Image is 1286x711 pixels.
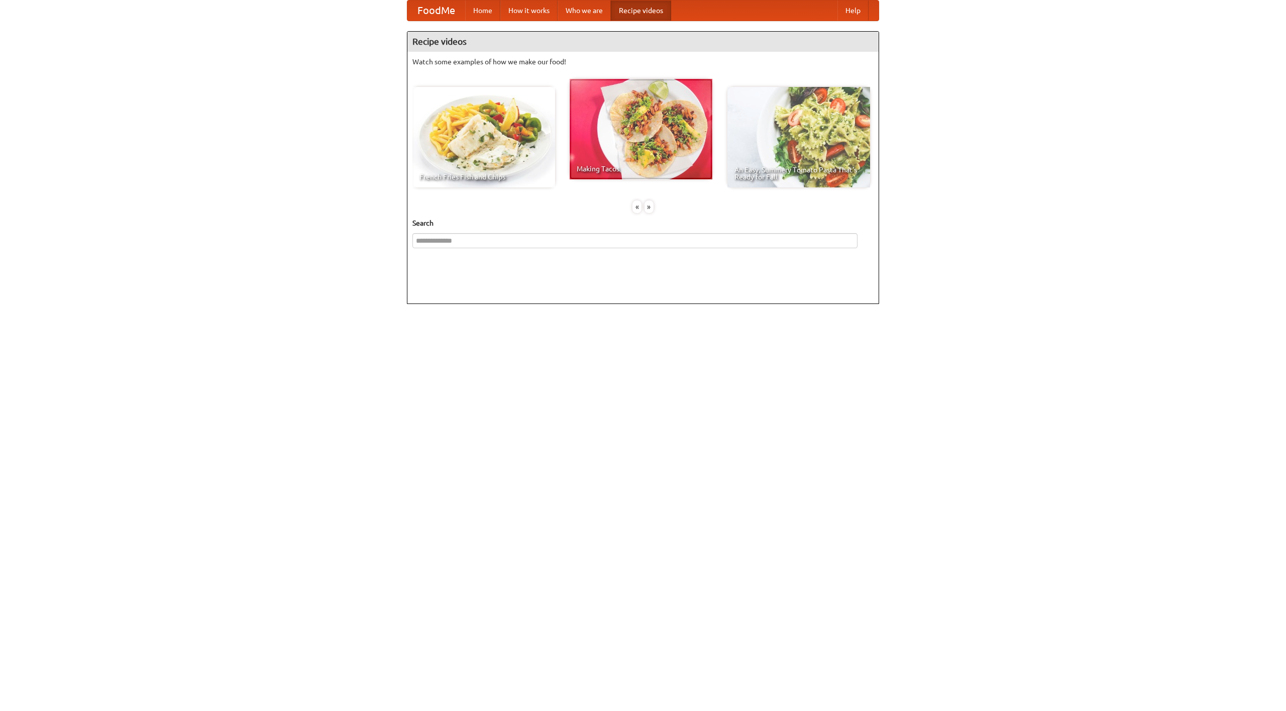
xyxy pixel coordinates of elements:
[465,1,500,21] a: Home
[645,200,654,213] div: »
[632,200,641,213] div: «
[412,87,555,187] a: French Fries Fish and Chips
[407,32,879,52] h4: Recipe videos
[837,1,869,21] a: Help
[407,1,465,21] a: FoodMe
[558,1,611,21] a: Who we are
[412,57,874,67] p: Watch some examples of how we make our food!
[734,166,863,180] span: An Easy, Summery Tomato Pasta That's Ready for Fall
[727,87,870,187] a: An Easy, Summery Tomato Pasta That's Ready for Fall
[500,1,558,21] a: How it works
[570,79,712,179] a: Making Tacos
[611,1,671,21] a: Recipe videos
[577,165,705,172] span: Making Tacos
[419,173,548,180] span: French Fries Fish and Chips
[412,218,874,228] h5: Search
